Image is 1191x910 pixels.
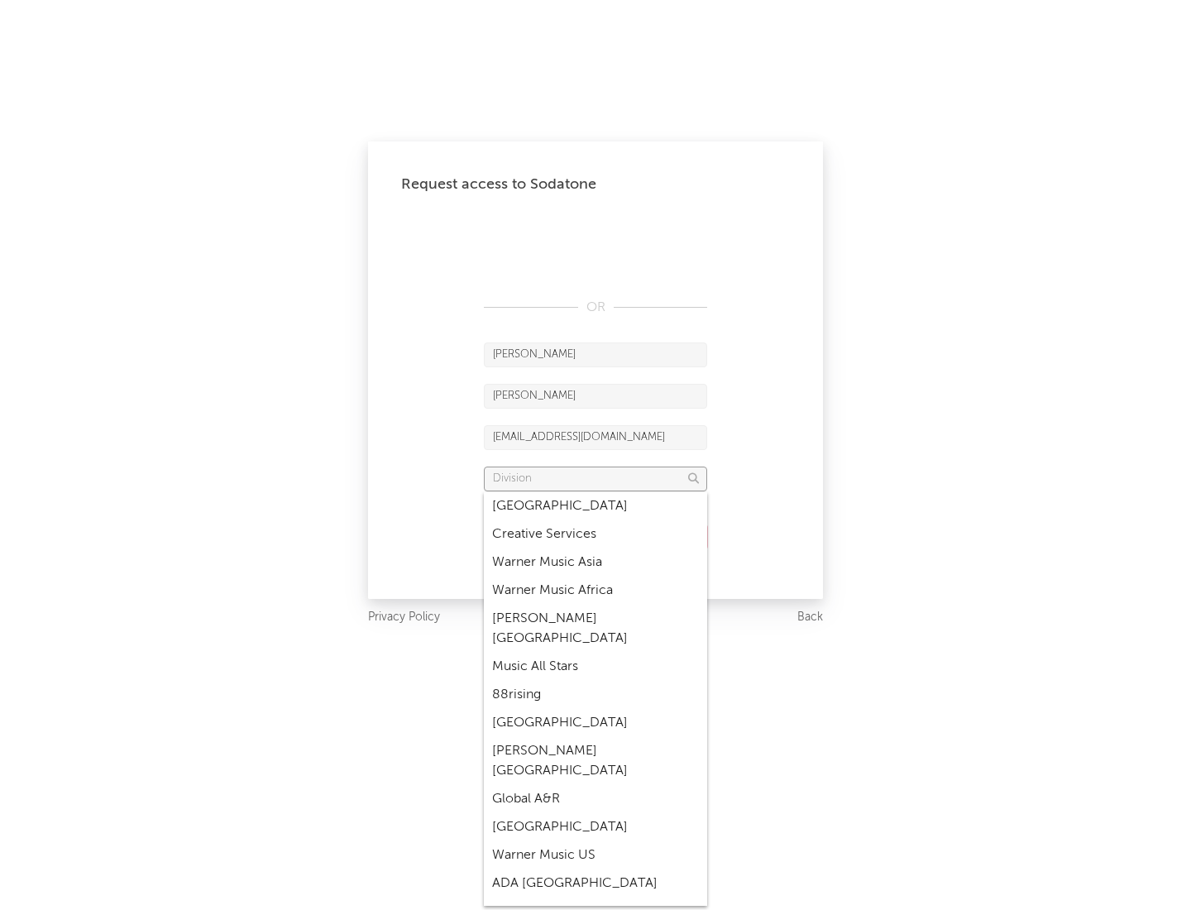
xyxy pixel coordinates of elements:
[484,520,707,548] div: Creative Services
[484,737,707,785] div: [PERSON_NAME] [GEOGRAPHIC_DATA]
[484,653,707,681] div: Music All Stars
[484,709,707,737] div: [GEOGRAPHIC_DATA]
[484,492,707,520] div: [GEOGRAPHIC_DATA]
[797,607,823,628] a: Back
[368,607,440,628] a: Privacy Policy
[484,467,707,491] input: Division
[484,869,707,898] div: ADA [GEOGRAPHIC_DATA]
[484,841,707,869] div: Warner Music US
[484,384,707,409] input: Last Name
[484,681,707,709] div: 88rising
[484,605,707,653] div: [PERSON_NAME] [GEOGRAPHIC_DATA]
[484,548,707,577] div: Warner Music Asia
[484,813,707,841] div: [GEOGRAPHIC_DATA]
[484,425,707,450] input: Email
[484,785,707,813] div: Global A&R
[484,577,707,605] div: Warner Music Africa
[484,298,707,318] div: OR
[401,175,790,194] div: Request access to Sodatone
[484,342,707,367] input: First Name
